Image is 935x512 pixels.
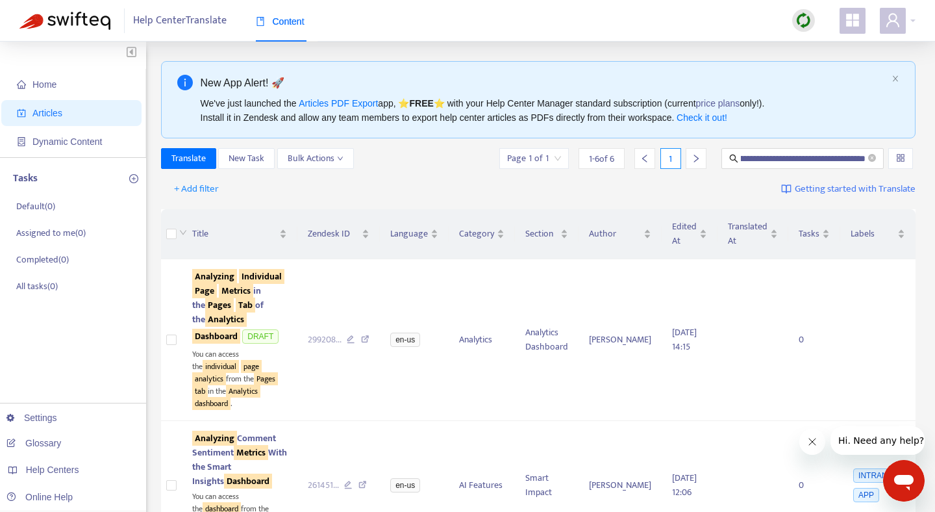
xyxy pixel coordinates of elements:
[205,298,234,313] sqkw: Pages
[830,426,925,455] iframe: Nachricht vom Unternehmen
[788,259,840,420] td: 0
[717,209,788,259] th: Translated At
[781,184,792,194] img: image-link
[781,179,916,199] a: Getting started with Translate
[662,209,717,259] th: Edited At
[579,209,662,259] th: Author
[390,333,420,347] span: en-us
[201,75,887,91] div: New App Alert! 🚀
[728,220,767,248] span: Translated At
[133,8,227,33] span: Help Center Translate
[164,179,229,199] button: + Add filter
[192,227,277,241] span: Title
[579,259,662,420] td: [PERSON_NAME]
[205,312,247,327] sqkw: Analytics
[236,298,255,313] sqkw: Tab
[672,470,697,500] span: [DATE] 12:06
[192,269,237,284] sqkw: Analyzing
[17,80,26,89] span: home
[799,227,819,241] span: Tasks
[177,75,193,90] span: info-circle
[851,227,895,241] span: Labels
[203,360,239,373] sqkw: individual
[677,112,727,123] a: Check it out!
[192,397,231,410] sqkw: dashboard
[589,227,641,241] span: Author
[795,182,916,197] span: Getting started with Translate
[308,333,342,347] span: 299208 ...
[254,372,278,385] sqkw: Pages
[449,209,515,259] th: Category
[179,229,187,237] span: down
[16,199,55,213] p: Default ( 0 )
[891,75,899,83] span: close
[640,154,649,163] span: left
[845,12,860,28] span: appstore
[6,492,73,502] a: Online Help
[32,108,62,118] span: Articles
[242,329,279,344] span: DRAFT
[525,227,558,241] span: Section
[17,109,26,118] span: account-book
[868,154,876,162] span: close-circle
[16,226,86,240] p: Assigned to me ( 0 )
[589,152,614,166] span: 1 - 6 of 6
[299,98,378,109] a: Articles PDF Export
[840,209,916,259] th: Labels
[192,269,284,344] span: in the of the
[192,283,217,298] sqkw: Page
[171,151,206,166] span: Translate
[853,488,879,502] span: APP
[288,151,343,166] span: Bulk Actions
[337,155,343,162] span: down
[224,474,272,489] sqkw: Dashboard
[174,181,219,197] span: + Add filter
[788,209,840,259] th: Tasks
[883,460,925,502] iframe: Schaltfläche zum Öffnen des Messaging-Fensters
[891,75,899,83] button: close
[32,79,56,90] span: Home
[390,227,428,241] span: Language
[161,148,216,169] button: Translate
[256,17,265,26] span: book
[192,372,226,385] sqkw: analytics
[6,438,61,448] a: Glossary
[26,465,79,475] span: Help Centers
[672,325,697,354] span: [DATE] 14:15
[19,12,110,30] img: Swifteq
[226,385,260,398] sqkw: Analytics
[32,136,102,147] span: Dynamic Content
[229,151,264,166] span: New Task
[692,154,701,163] span: right
[660,148,681,169] div: 1
[218,148,275,169] button: New Task
[799,429,825,455] iframe: Nachricht schließen
[515,259,579,420] td: Analytics Dashboard
[449,259,515,420] td: Analytics
[239,269,284,284] sqkw: Individual
[380,209,449,259] th: Language
[853,468,903,483] span: INTRANET
[234,445,268,460] sqkw: Metrics
[868,153,876,165] span: close-circle
[308,478,339,493] span: 261451 ...
[201,96,887,125] div: We've just launched the app, ⭐ ⭐️ with your Help Center Manager standard subscription (current on...
[192,385,208,398] sqkw: tab
[729,154,738,163] span: search
[13,171,38,186] p: Tasks
[256,16,305,27] span: Content
[219,283,253,298] sqkw: Metrics
[515,209,579,259] th: Section
[192,329,240,344] sqkw: Dashboard
[17,137,26,146] span: container
[129,174,138,183] span: plus-circle
[16,279,58,293] p: All tasks ( 0 )
[241,360,262,373] sqkw: page
[885,12,901,28] span: user
[459,227,494,241] span: Category
[192,346,287,410] div: You can access the from the in the .
[672,220,697,248] span: Edited At
[308,227,360,241] span: Zendesk ID
[297,209,380,259] th: Zendesk ID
